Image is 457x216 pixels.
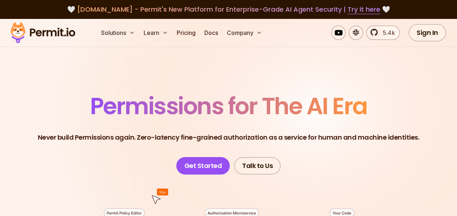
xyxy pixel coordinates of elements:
[77,5,380,14] span: [DOMAIN_NAME] - Permit's New Platform for Enterprise-Grade AI Agent Security |
[17,4,440,15] div: 🤍 🤍
[366,25,400,40] a: 5.4k
[409,24,446,41] a: Sign In
[224,25,265,40] button: Company
[176,157,230,175] a: Get Started
[90,90,367,122] span: Permissions for The AI Era
[98,25,138,40] button: Solutions
[201,25,221,40] a: Docs
[141,25,171,40] button: Learn
[7,20,79,45] img: Permit logo
[38,132,420,143] p: Never build Permissions again. Zero-latency fine-grained authorization as a service for human and...
[348,5,380,14] a: Try it here
[378,28,395,37] span: 5.4k
[234,157,281,175] a: Talk to Us
[174,25,199,40] a: Pricing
